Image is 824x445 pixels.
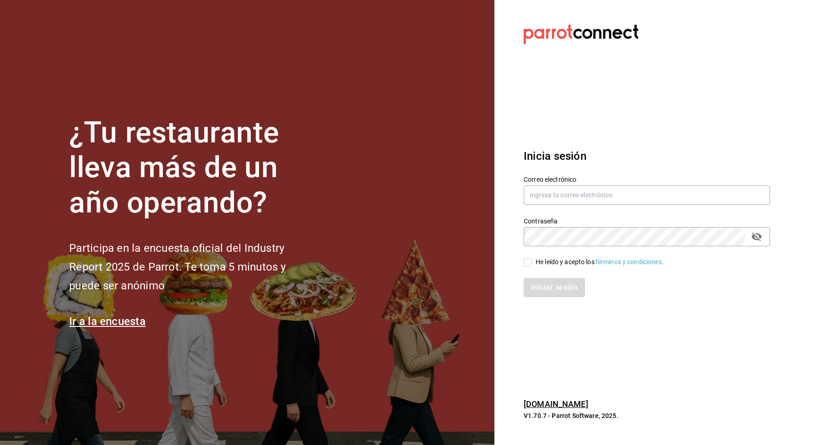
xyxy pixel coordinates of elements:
a: [DOMAIN_NAME] [524,399,588,409]
label: Contraseña [524,217,770,224]
p: V1.70.7 - Parrot Software, 2025. [524,411,770,420]
h2: Participa en la encuesta oficial del Industry Report 2025 de Parrot. Te toma 5 minutos y puede se... [69,239,316,295]
a: Términos y condiciones. [595,258,664,266]
h1: ¿Tu restaurante lleva más de un año operando? [69,115,316,221]
div: He leído y acepto los [536,257,664,267]
a: Ir a la encuesta [69,315,146,328]
button: passwordField [749,229,764,244]
input: Ingresa tu correo electrónico [524,185,770,205]
label: Correo electrónico [524,176,770,182]
h3: Inicia sesión [524,148,770,164]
